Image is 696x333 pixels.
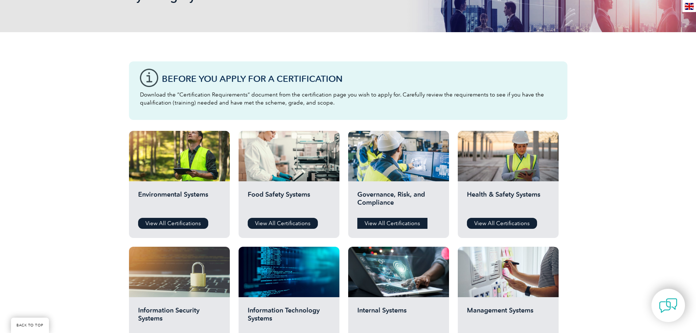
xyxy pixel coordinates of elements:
[357,190,440,212] h2: Governance, Risk, and Compliance
[140,91,556,107] p: Download the “Certification Requirements” document from the certification page you wish to apply ...
[467,218,537,229] a: View All Certifications
[248,306,330,328] h2: Information Technology Systems
[248,190,330,212] h2: Food Safety Systems
[357,218,427,229] a: View All Certifications
[248,218,318,229] a: View All Certifications
[138,190,221,212] h2: Environmental Systems
[467,190,549,212] h2: Health & Safety Systems
[357,306,440,328] h2: Internal Systems
[685,3,694,10] img: en
[138,306,221,328] h2: Information Security Systems
[659,296,677,315] img: contact-chat.png
[162,74,556,83] h3: Before You Apply For a Certification
[467,306,549,328] h2: Management Systems
[138,218,208,229] a: View All Certifications
[11,318,49,333] a: BACK TO TOP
